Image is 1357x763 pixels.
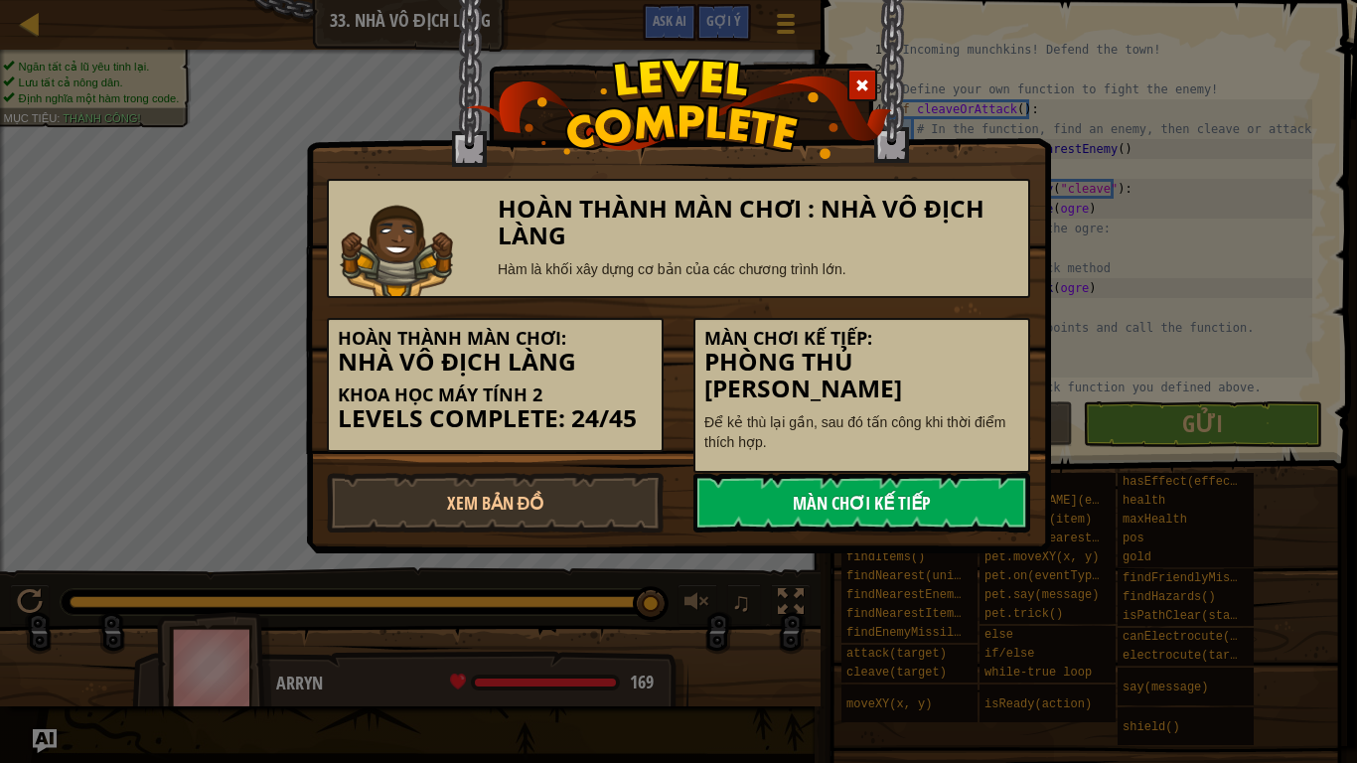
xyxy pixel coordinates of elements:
a: Xem Bản Đồ [327,473,664,533]
h3: Nhà vô địch làng [338,349,653,376]
h5: Khoa học máy tính 2 [338,385,653,405]
img: level_complete.png [466,59,892,159]
h3: Hoàn thành màn chơi : Nhà vô địch làng [498,196,1019,249]
h5: Màn chơi kế tiếp: [704,329,1019,349]
img: raider.png [339,205,453,296]
p: Để kẻ thù lại gần, sau đó tấn công khi thời điểm thích hợp. [704,412,1019,452]
div: Hàm là khối xây dựng cơ bản của các chương trình lớn. [498,259,1019,279]
h3: Phòng thủ [PERSON_NAME] [704,349,1019,402]
a: Màn chơi kế tiếp [693,473,1030,533]
h3: Levels Complete: 24/45 [338,405,653,432]
h5: Hoàn thành màn chơi: [338,329,653,349]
